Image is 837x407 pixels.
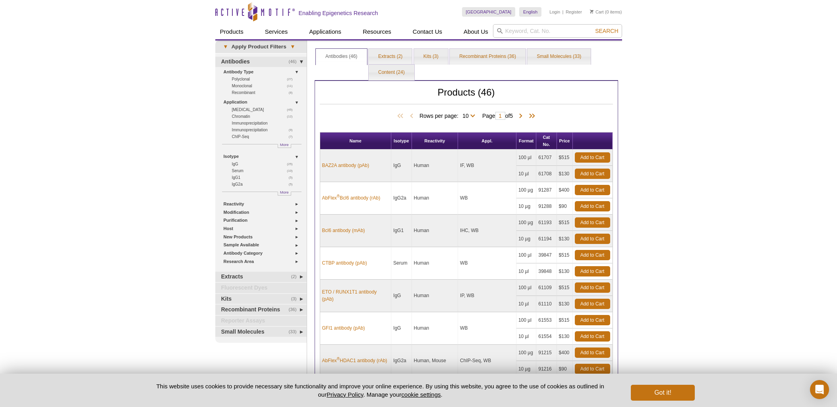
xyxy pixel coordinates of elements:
[536,198,557,215] td: 91288
[337,357,340,361] sup: ®
[320,89,613,104] h2: Products (46)
[557,150,573,166] td: $515
[590,10,593,13] img: Your Cart
[516,198,536,215] td: 10 µg
[516,182,536,198] td: 100 µg
[575,234,610,244] a: Add to Cart
[287,113,297,120] span: (12)
[557,247,573,263] td: $515
[575,266,610,276] a: Add to Cart
[536,345,557,361] td: 91215
[391,150,412,182] td: IgG
[631,385,694,401] button: Got it!
[322,194,381,202] a: AbFlex®Bcl6 antibody (rAb)
[391,345,412,377] td: IgG2a
[232,174,297,181] a: (5)IgG1
[575,282,610,293] a: Add to Cart
[450,49,526,65] a: Recombinant Proteins (36)
[536,231,557,247] td: 61194
[320,132,392,150] th: Name
[458,280,516,312] td: IP, WB
[525,112,537,120] span: Last Page
[462,7,516,17] a: [GEOGRAPHIC_DATA]
[575,347,610,358] a: Add to Cart
[458,345,516,377] td: ChIP-Seq, WB
[536,215,557,231] td: 61193
[414,49,448,65] a: Kits (3)
[232,167,297,174] a: (10)Serum
[322,162,369,169] a: BAZ2A antibody (pAb)
[575,331,610,342] a: Add to Cart
[215,40,307,53] a: ▾Apply Product Filters▾
[575,217,610,228] a: Add to Cart
[516,150,536,166] td: 100 µl
[557,328,573,345] td: $130
[593,27,621,35] button: Search
[412,345,458,377] td: Human, Mouse
[219,43,232,50] span: ▾
[224,257,302,266] a: Research Area
[557,231,573,247] td: $130
[549,9,560,15] a: Login
[232,127,297,133] a: (9)Immunoprecipitation
[396,112,408,120] span: First Page
[287,83,297,89] span: (11)
[536,280,557,296] td: 61109
[557,361,573,377] td: $90
[516,328,536,345] td: 10 µl
[458,132,516,150] th: Appl.
[536,132,557,150] th: Cat No.
[557,215,573,231] td: $515
[575,299,610,309] a: Add to Cart
[391,247,412,280] td: Serum
[215,316,307,326] a: Reporter Assays
[516,247,536,263] td: 100 µl
[575,201,610,211] a: Add to Cart
[316,49,367,65] a: Antibodies (46)
[215,24,248,39] a: Products
[557,263,573,280] td: $130
[458,312,516,345] td: WB
[322,288,389,303] a: ETO / RUNX1T1 antibody (pAb)
[232,181,297,188] a: (5)IgG2a
[575,185,610,195] a: Add to Cart
[575,169,610,179] a: Add to Cart
[291,294,301,304] span: (3)
[224,216,302,225] a: Purification
[566,9,582,15] a: Register
[575,364,610,374] a: Add to Cart
[536,312,557,328] td: 61553
[536,296,557,312] td: 61110
[516,296,536,312] td: 10 µl
[517,112,525,120] span: Next Page
[280,189,289,196] span: More
[286,43,299,50] span: ▾
[458,247,516,280] td: WB
[322,227,365,234] a: Bcl6 antibody (mAb)
[224,208,302,217] a: Modification
[289,174,297,181] span: (5)
[215,272,307,282] a: (2)Extracts
[260,24,293,39] a: Services
[516,231,536,247] td: 10 µg
[575,315,610,325] a: Add to Cart
[291,272,301,282] span: (2)
[478,112,517,120] span: Page of
[289,89,297,96] span: (8)
[516,166,536,182] td: 10 µl
[557,312,573,328] td: $515
[516,280,536,296] td: 100 µl
[516,312,536,328] td: 100 µl
[232,133,297,140] a: (7)ChIP-Seq
[322,357,387,364] a: AbFlex®HDAC1 antibody (rAb)
[287,167,297,174] span: (10)
[557,280,573,296] td: $515
[337,194,340,198] sup: ®
[299,10,378,17] h2: Enabling Epigenetics Research
[412,132,458,150] th: Reactivity
[516,345,536,361] td: 100 µg
[358,24,396,39] a: Resources
[536,263,557,280] td: 39848
[224,233,302,241] a: New Products
[419,111,478,119] span: Rows per page:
